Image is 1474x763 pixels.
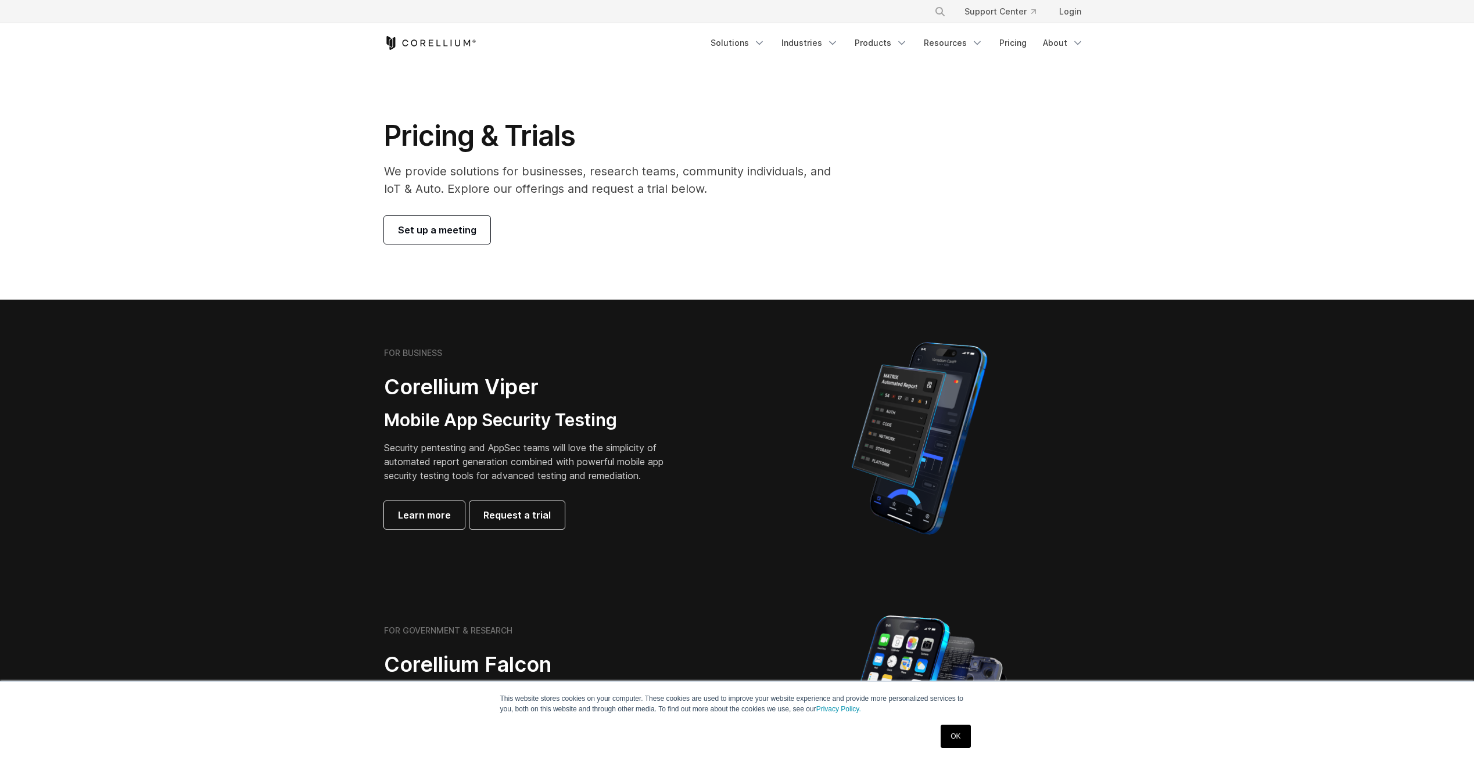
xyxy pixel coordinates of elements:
[398,508,451,522] span: Learn more
[955,1,1045,22] a: Support Center
[384,216,490,244] a: Set up a meeting
[384,348,442,358] h6: FOR BUSINESS
[483,508,551,522] span: Request a trial
[384,652,709,678] h2: Corellium Falcon
[384,441,682,483] p: Security pentesting and AppSec teams will love the simplicity of automated report generation comb...
[384,501,465,529] a: Learn more
[384,118,847,153] h1: Pricing & Trials
[500,693,974,714] p: This website stores cookies on your computer. These cookies are used to improve your website expe...
[384,374,682,400] h2: Corellium Viper
[930,1,951,22] button: Search
[384,409,682,431] h3: Mobile App Security Testing
[1036,33,1091,53] a: About
[704,33,772,53] a: Solutions
[920,1,1091,22] div: Navigation Menu
[384,163,847,197] p: We provide solutions for businesses, research teams, community individuals, and IoT & Auto. Explo...
[832,337,1007,540] img: Corellium MATRIX automated report on iPhone showing app vulnerability test results across securit...
[384,625,512,636] h6: FOR GOVERNMENT & RESEARCH
[469,501,565,529] a: Request a trial
[941,725,970,748] a: OK
[398,223,476,237] span: Set up a meeting
[848,33,914,53] a: Products
[992,33,1034,53] a: Pricing
[816,705,861,713] a: Privacy Policy.
[704,33,1091,53] div: Navigation Menu
[384,36,476,50] a: Corellium Home
[774,33,845,53] a: Industries
[1050,1,1091,22] a: Login
[917,33,990,53] a: Resources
